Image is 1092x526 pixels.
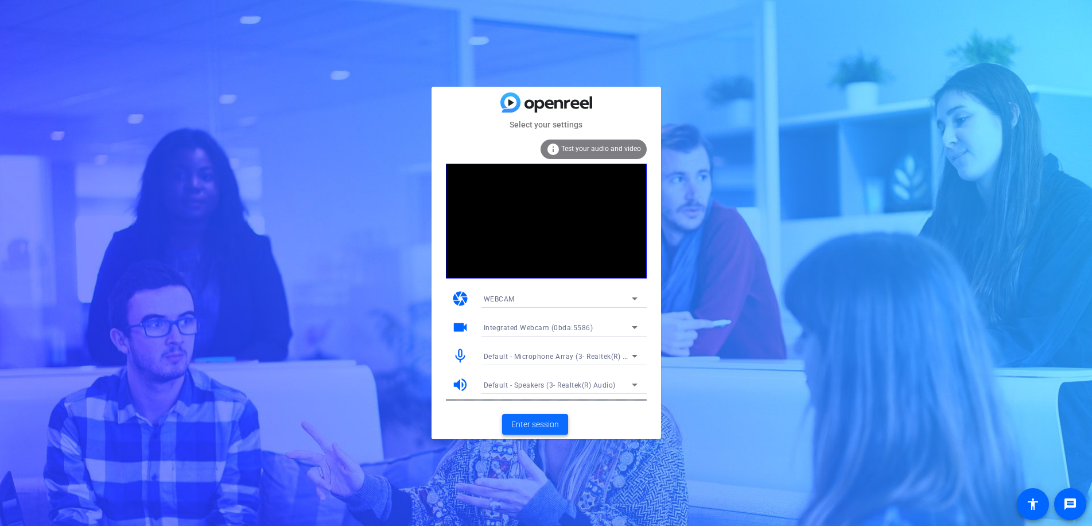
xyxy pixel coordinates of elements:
[1063,497,1077,511] mat-icon: message
[502,414,568,435] button: Enter session
[432,118,661,131] mat-card-subtitle: Select your settings
[452,319,469,336] mat-icon: videocam
[484,295,515,303] span: WEBCAM
[500,92,592,113] img: blue-gradient.svg
[484,351,645,361] span: Default - Microphone Array (3- Realtek(R) Audio)
[1026,497,1040,511] mat-icon: accessibility
[452,290,469,307] mat-icon: camera
[546,142,560,156] mat-icon: info
[484,324,593,332] span: Integrated Webcam (0bda:5586)
[452,376,469,393] mat-icon: volume_up
[561,145,641,153] span: Test your audio and video
[452,347,469,365] mat-icon: mic_none
[511,419,559,431] span: Enter session
[484,381,616,389] span: Default - Speakers (3- Realtek(R) Audio)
